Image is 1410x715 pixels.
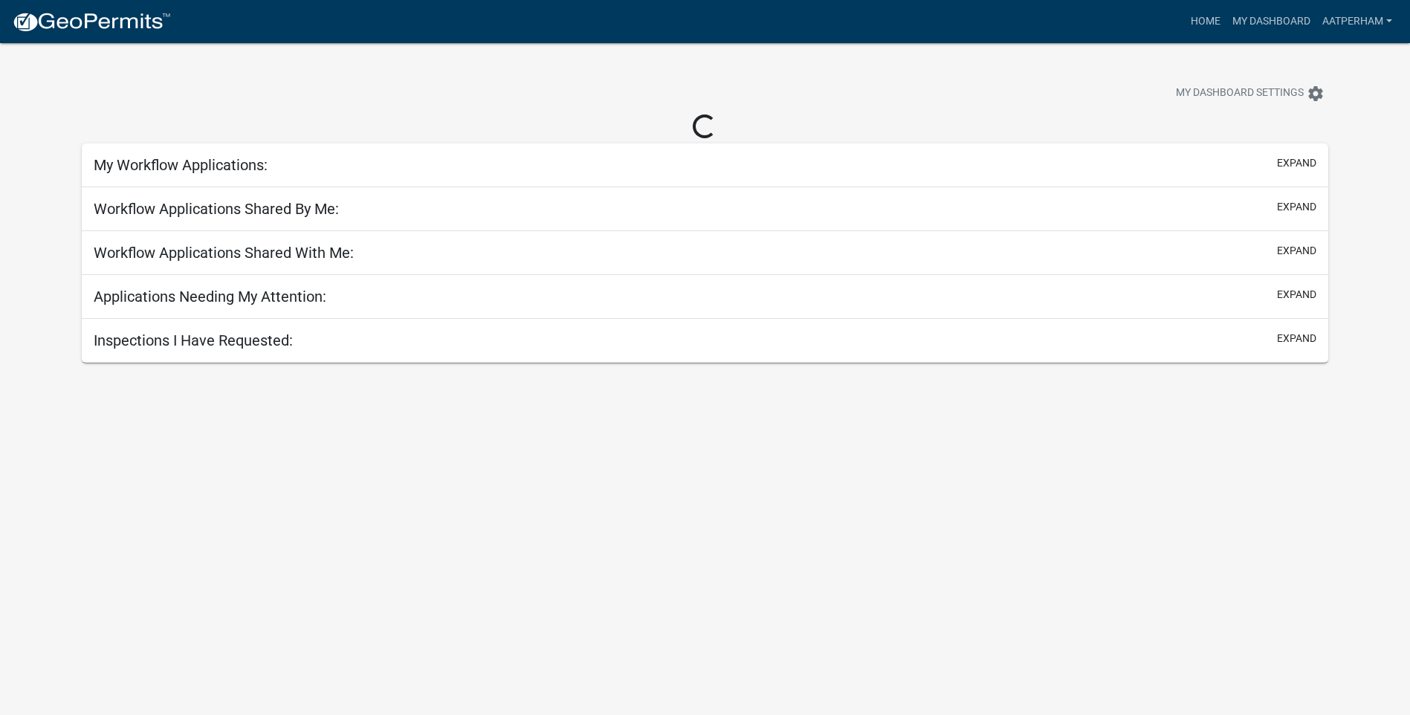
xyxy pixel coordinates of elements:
i: settings [1307,85,1325,103]
span: My Dashboard Settings [1176,85,1304,103]
button: expand [1277,331,1316,346]
a: My Dashboard [1226,7,1316,36]
h5: Inspections I Have Requested: [94,331,293,349]
h5: Applications Needing My Attention: [94,288,326,305]
a: AATPerham [1316,7,1398,36]
h5: Workflow Applications Shared By Me: [94,200,339,218]
h5: Workflow Applications Shared With Me: [94,244,354,262]
button: My Dashboard Settingssettings [1164,79,1336,108]
button: expand [1277,243,1316,259]
a: Home [1185,7,1226,36]
button: expand [1277,199,1316,215]
h5: My Workflow Applications: [94,156,268,174]
button: expand [1277,287,1316,302]
button: expand [1277,155,1316,171]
